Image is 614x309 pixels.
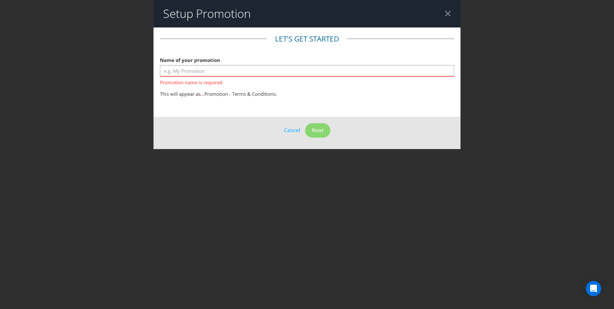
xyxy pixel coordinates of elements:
[160,91,201,97] span: This will appear as
[204,91,277,97] span: Promotion - Terms & Conditions.
[312,127,324,134] span: Next
[284,127,300,134] span: Cancel
[160,77,454,86] span: Promotion name is required
[586,281,601,296] div: Open Intercom Messenger
[267,34,347,44] legend: Let's get started
[160,65,454,76] input: e.g. My Promotion
[305,123,330,138] button: Next
[163,7,251,20] h2: Setup Promotion
[284,126,300,134] button: Cancel
[160,57,220,63] span: Name of your promotion
[201,91,204,97] span: ...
